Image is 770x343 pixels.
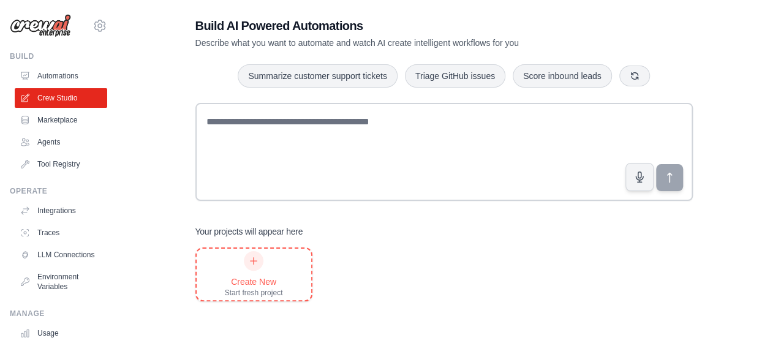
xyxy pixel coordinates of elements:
[15,154,107,174] a: Tool Registry
[238,64,397,88] button: Summarize customer support tickets
[15,245,107,265] a: LLM Connections
[195,17,607,34] h1: Build AI Powered Automations
[15,267,107,296] a: Environment Variables
[15,132,107,152] a: Agents
[15,66,107,86] a: Automations
[195,225,303,238] h3: Your projects will appear here
[619,66,650,86] button: Get new suggestions
[15,223,107,243] a: Traces
[225,288,283,298] div: Start fresh project
[15,323,107,343] a: Usage
[15,110,107,130] a: Marketplace
[15,88,107,108] a: Crew Studio
[625,163,654,191] button: Click to speak your automation idea
[10,186,107,196] div: Operate
[15,201,107,221] a: Integrations
[513,64,612,88] button: Score inbound leads
[225,276,283,288] div: Create New
[195,37,607,49] p: Describe what you want to automate and watch AI create intelligent workflows for you
[709,284,770,343] iframe: Chat Widget
[10,14,71,37] img: Logo
[10,51,107,61] div: Build
[405,64,505,88] button: Triage GitHub issues
[10,309,107,318] div: Manage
